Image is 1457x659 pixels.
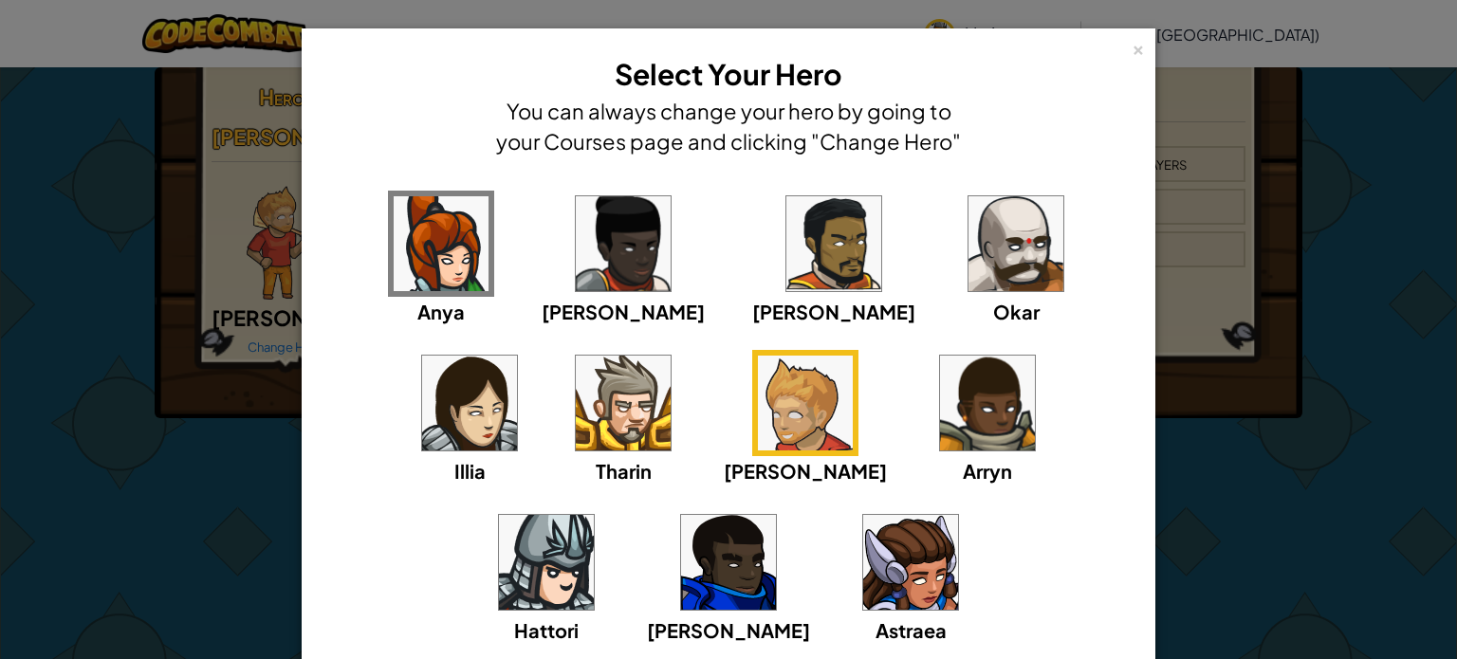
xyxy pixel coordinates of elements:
[681,515,776,610] img: portrait.png
[514,618,579,642] span: Hattori
[752,300,915,323] span: [PERSON_NAME]
[647,618,810,642] span: [PERSON_NAME]
[968,196,1063,291] img: portrait.png
[542,300,705,323] span: [PERSON_NAME]
[491,53,966,96] h3: Select Your Hero
[596,459,652,483] span: Tharin
[786,196,881,291] img: portrait.png
[963,459,1012,483] span: Arryn
[576,356,671,450] img: portrait.png
[940,356,1035,450] img: portrait.png
[576,196,671,291] img: portrait.png
[394,196,489,291] img: portrait.png
[876,618,947,642] span: Astraea
[499,515,594,610] img: portrait.png
[491,96,966,156] h4: You can always change your hero by going to your Courses page and clicking "Change Hero"
[863,515,958,610] img: portrait.png
[758,356,853,450] img: portrait.png
[724,459,887,483] span: [PERSON_NAME]
[1132,37,1145,57] div: ×
[417,300,465,323] span: Anya
[422,356,517,450] img: portrait.png
[993,300,1040,323] span: Okar
[454,459,486,483] span: Illia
